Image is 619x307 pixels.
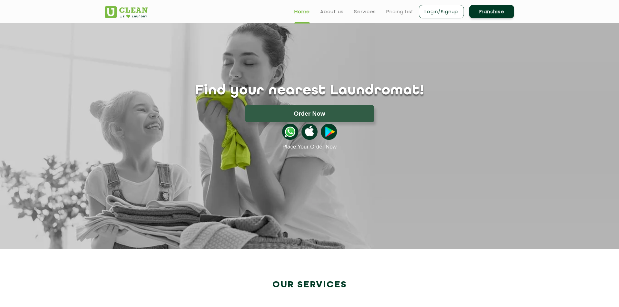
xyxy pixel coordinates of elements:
a: Place Your Order Now [282,144,337,150]
a: Login/Signup [419,5,464,18]
a: Franchise [469,5,514,18]
a: Pricing List [386,8,414,15]
a: Services [354,8,376,15]
h1: Find your nearest Laundromat! [100,83,519,99]
h2: Our Services [105,280,514,290]
img: whatsappicon.png [282,124,298,140]
img: playstoreicon.png [321,124,337,140]
a: About us [320,8,344,15]
img: apple-icon.png [301,124,318,140]
img: UClean Laundry and Dry Cleaning [105,6,148,18]
a: Home [294,8,310,15]
button: Order Now [245,105,374,122]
